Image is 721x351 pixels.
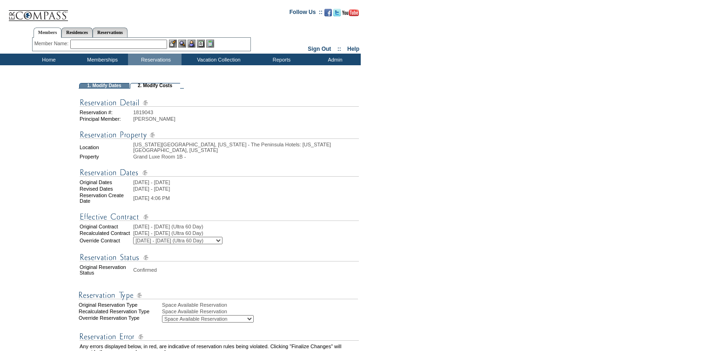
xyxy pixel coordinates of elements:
a: Sign Out [308,46,331,52]
td: 1819043 [133,110,359,115]
td: [DATE] - [DATE] [133,186,359,192]
div: Space Available Reservation [162,302,360,308]
td: Home [21,54,74,65]
img: Reservation Detail [80,97,359,109]
td: Confirmed [133,264,359,275]
img: Reservation Property [80,129,359,141]
img: Compass Home [8,2,68,21]
td: Vacation Collection [182,54,254,65]
td: [DATE] - [DATE] (Ultra 60 Day) [133,224,359,229]
a: Follow us on Twitter [333,12,341,17]
img: Subscribe to our YouTube Channel [342,9,359,16]
img: Reservations [197,40,205,48]
a: Residences [61,28,93,37]
td: Revised Dates [80,186,132,192]
td: Original Dates [80,179,132,185]
td: Follow Us :: [290,8,323,19]
a: Subscribe to our YouTube Channel [342,12,359,17]
img: Follow us on Twitter [333,9,341,16]
td: Reservation #: [80,110,132,115]
td: Override Contract [80,237,132,244]
div: Recalculated Reservation Type [79,309,161,314]
a: Become our fan on Facebook [324,12,332,17]
img: Reservation Dates [80,167,359,179]
img: Become our fan on Facebook [324,9,332,16]
td: Recalculated Contract [80,230,132,236]
td: Reservations [128,54,182,65]
a: Reservations [93,28,128,37]
td: [PERSON_NAME] [133,116,359,122]
td: Property [80,154,132,159]
img: Impersonate [188,40,195,48]
span: :: [337,46,341,52]
td: Admin [307,54,361,65]
img: Reservation Status [80,252,359,263]
td: 1. Modify Dates [79,83,129,89]
td: [DATE] - [DATE] (Ultra 60 Day) [133,230,359,236]
td: [DATE] - [DATE] [133,179,359,185]
div: Member Name: [34,40,70,48]
div: Override Reservation Type [79,315,161,323]
td: Reports [254,54,307,65]
td: Grand Luxe Room 1B - [133,154,359,159]
img: Reservation Errors [80,331,359,343]
td: Original Reservation Status [80,264,132,275]
a: Members [34,28,62,38]
div: Original Reservation Type [79,302,161,308]
td: [US_STATE][GEOGRAPHIC_DATA], [US_STATE] - The Peninsula Hotels: [US_STATE][GEOGRAPHIC_DATA], [US_... [133,142,359,153]
a: Help [347,46,359,52]
img: Effective Contract [80,211,359,223]
td: 2. Modify Costs [130,83,180,89]
td: Reservation Create Date [80,193,132,204]
img: Reservation Type [79,289,358,301]
td: Principal Member: [80,116,132,122]
td: Memberships [74,54,128,65]
td: [DATE] 4:06 PM [133,193,359,204]
td: Original Contract [80,224,132,229]
div: Space Available Reservation [162,309,360,314]
td: Location [80,142,132,153]
img: b_calculator.gif [206,40,214,48]
img: View [178,40,186,48]
img: b_edit.gif [169,40,177,48]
